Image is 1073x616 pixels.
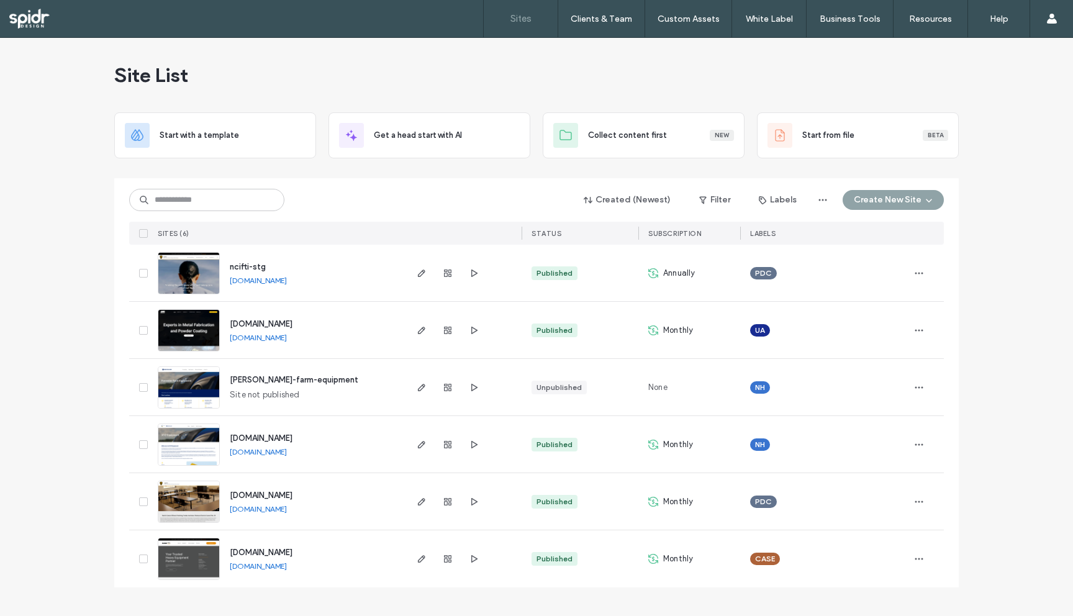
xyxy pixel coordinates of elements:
[755,496,772,507] span: PDC
[510,13,532,24] label: Sites
[160,129,239,142] span: Start with a template
[230,389,300,401] span: Site not published
[990,14,1008,24] label: Help
[909,14,952,24] label: Resources
[114,63,188,88] span: Site List
[757,112,959,158] div: Start from fileBeta
[663,553,693,565] span: Monthly
[230,491,292,500] a: [DOMAIN_NAME]
[571,14,632,24] label: Clients & Team
[230,276,287,285] a: [DOMAIN_NAME]
[755,439,765,450] span: NH
[750,229,776,238] span: LABELS
[536,439,573,450] div: Published
[536,325,573,336] div: Published
[328,112,530,158] div: Get a head start with AI
[536,382,582,393] div: Unpublished
[230,548,292,557] a: [DOMAIN_NAME]
[230,561,287,571] a: [DOMAIN_NAME]
[748,190,808,210] button: Labels
[230,504,287,514] a: [DOMAIN_NAME]
[230,333,287,342] a: [DOMAIN_NAME]
[374,129,462,142] span: Get a head start with AI
[755,382,765,393] span: NH
[230,319,292,328] a: [DOMAIN_NAME]
[663,267,695,279] span: Annually
[230,262,266,271] a: ncifti-stg
[230,433,292,443] a: [DOMAIN_NAME]
[658,14,720,24] label: Custom Assets
[820,14,881,24] label: Business Tools
[536,268,573,279] div: Published
[648,229,701,238] span: SUBSCRIPTION
[230,375,358,384] a: [PERSON_NAME]-farm-equipment
[923,130,948,141] div: Beta
[663,496,693,508] span: Monthly
[687,190,743,210] button: Filter
[663,324,693,337] span: Monthly
[573,190,682,210] button: Created (Newest)
[158,229,189,238] span: SITES (6)
[536,553,573,564] div: Published
[755,553,775,564] span: CASE
[802,129,854,142] span: Start from file
[230,447,287,456] a: [DOMAIN_NAME]
[536,496,573,507] div: Published
[710,130,734,141] div: New
[532,229,561,238] span: STATUS
[843,190,944,210] button: Create New Site
[648,381,668,394] span: None
[543,112,745,158] div: Collect content firstNew
[588,129,667,142] span: Collect content first
[755,268,772,279] span: PDC
[755,325,765,336] span: UA
[114,112,316,158] div: Start with a template
[663,438,693,451] span: Monthly
[746,14,793,24] label: White Label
